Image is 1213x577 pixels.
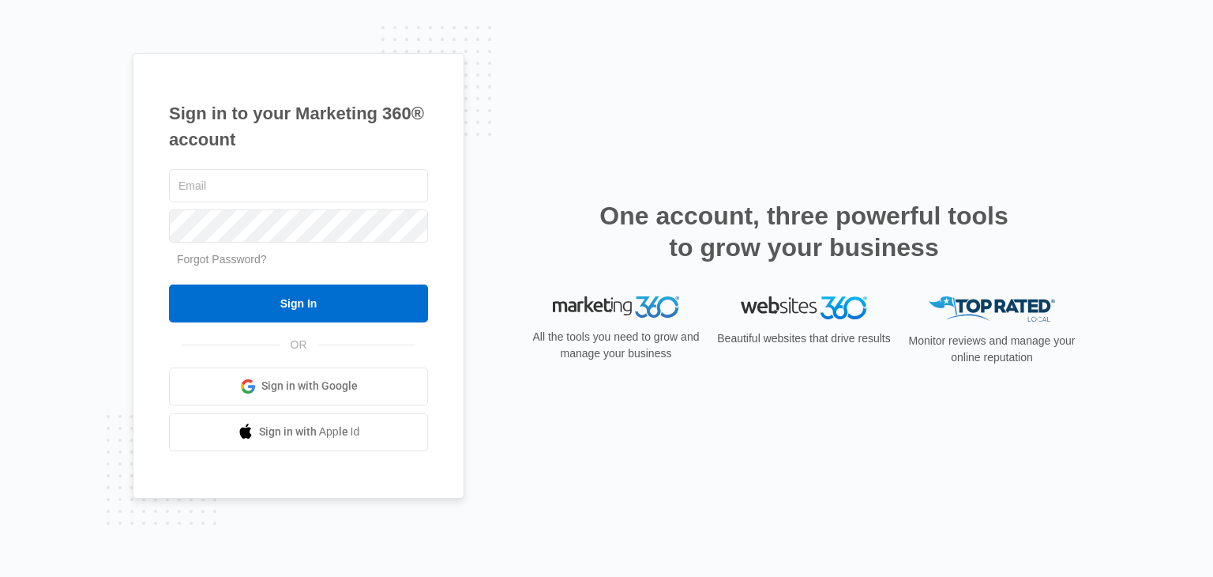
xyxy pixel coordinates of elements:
input: Email [169,169,428,202]
span: Sign in with Apple Id [259,424,360,440]
a: Sign in with Google [169,368,428,405]
img: Top Rated Local [929,296,1055,322]
a: Forgot Password? [177,253,267,266]
span: OR [280,337,318,353]
a: Sign in with Apple Id [169,413,428,451]
p: All the tools you need to grow and manage your business [528,329,704,362]
h1: Sign in to your Marketing 360® account [169,100,428,153]
span: Sign in with Google [261,378,358,394]
input: Sign In [169,285,428,322]
p: Monitor reviews and manage your online reputation [903,333,1080,366]
img: Websites 360 [741,296,867,319]
p: Beautiful websites that drive results [715,330,892,347]
h2: One account, three powerful tools to grow your business [595,200,1013,263]
img: Marketing 360 [553,296,679,319]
